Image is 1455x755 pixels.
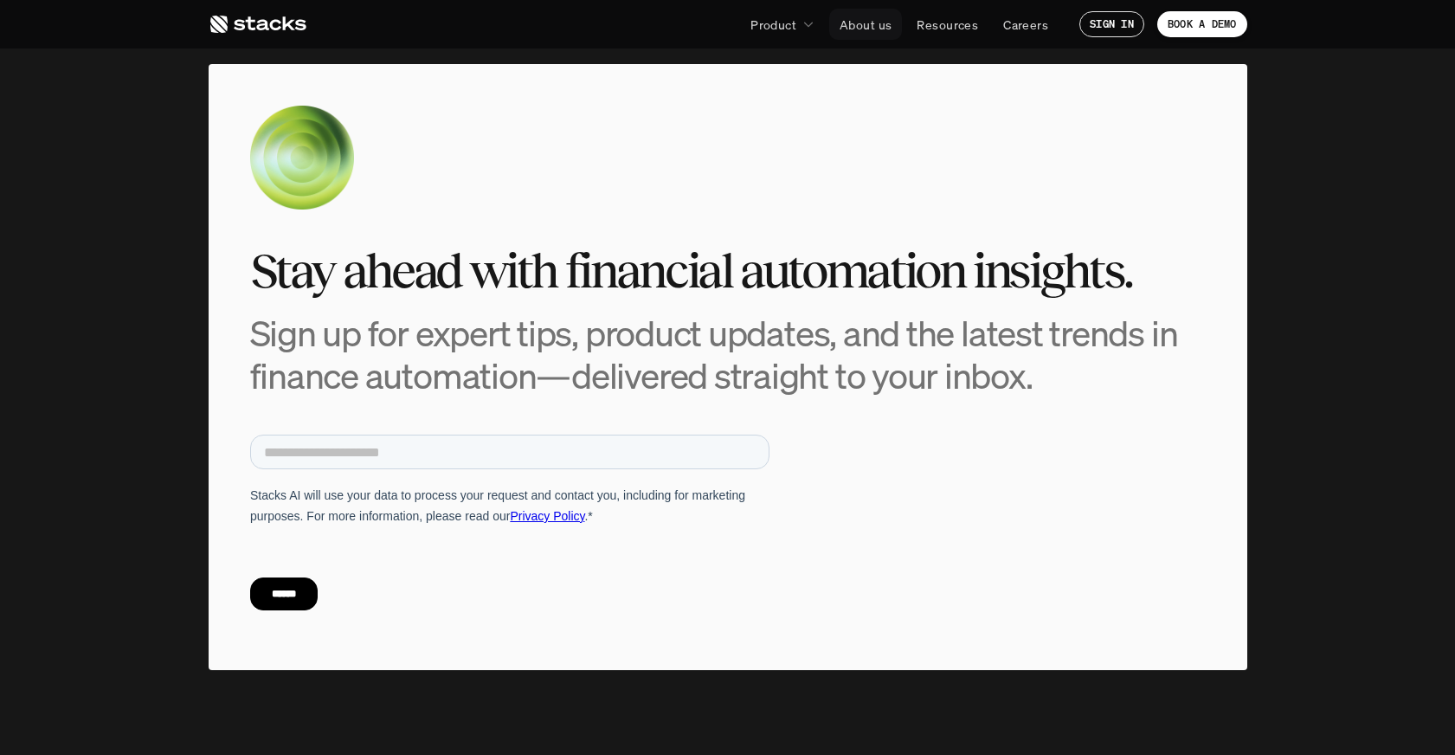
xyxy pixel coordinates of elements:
p: SIGN IN [1090,18,1134,30]
p: Careers [1003,16,1048,34]
p: About us [840,16,892,34]
a: BOOK A DEMO [1157,11,1247,37]
p: BOOK A DEMO [1168,18,1237,30]
h3: Sign up for expert tips, product updates, and the latest trends in finance automation—delivered s... [250,312,1206,397]
h2: Stay ahead with financial automation insights. [250,244,1206,298]
iframe: Form 6 [250,431,769,641]
a: About us [829,9,902,40]
p: Product [750,16,796,34]
p: Resources [917,16,978,34]
a: Resources [906,9,988,40]
a: Careers [993,9,1059,40]
a: SIGN IN [1079,11,1144,37]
